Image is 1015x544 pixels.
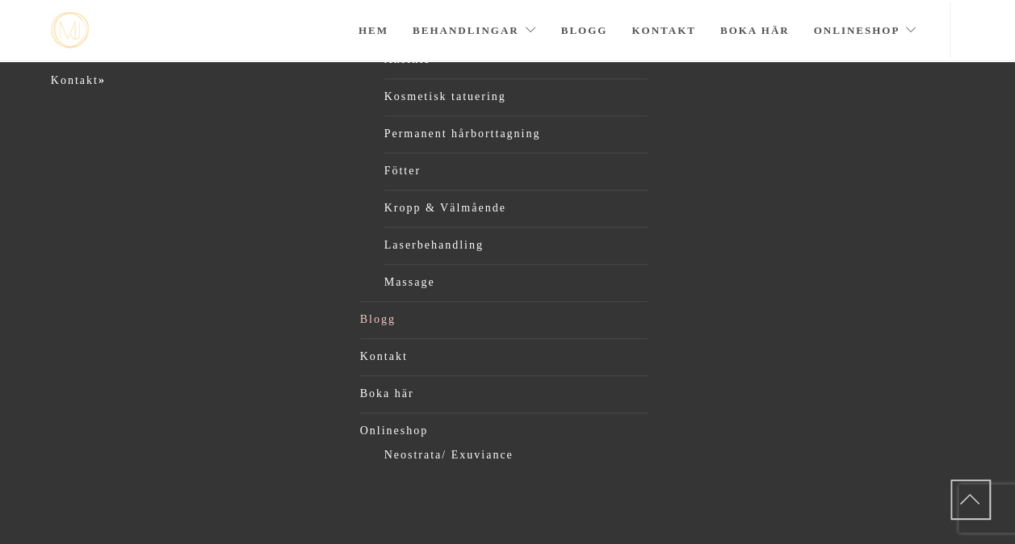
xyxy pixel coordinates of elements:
a: Hem [359,2,388,59]
a: Behandlingar [413,2,537,59]
a: Onlineshop [813,2,917,59]
a: Laserbehandling [384,233,648,257]
img: mjstudio [51,12,89,48]
strong: » [99,74,106,86]
a: Neostrata/ Exuviance [384,443,648,467]
a: Onlineshop [360,419,648,443]
a: Kontakt [631,2,696,59]
a: Boka här [360,382,648,406]
a: Blogg [561,2,608,59]
a: Kropp & Välmående [384,196,648,220]
a: Boka här [720,2,790,59]
a: Blogg [360,308,648,332]
a: mjstudio mjstudio mjstudio [51,12,89,48]
a: Massage [384,270,648,295]
a: Fötter [384,159,648,183]
a: Kontakt» [51,74,106,86]
a: Kosmetisk tatuering [384,85,648,109]
a: Permanent hårborttagning [384,122,648,146]
a: Kontakt [360,345,648,369]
